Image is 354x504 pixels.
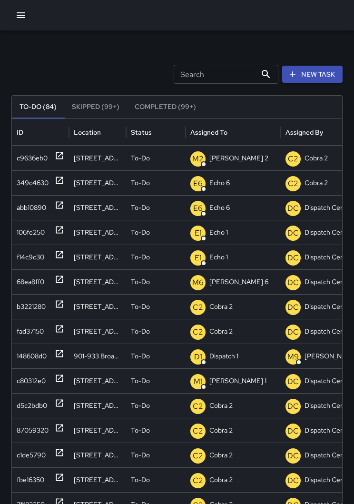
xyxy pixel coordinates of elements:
p: E1 [195,227,202,239]
div: 1200 Clay Street [69,467,126,492]
p: Echo 6 [209,171,230,195]
p: Dispatch Center [305,319,353,344]
p: DC [287,252,299,264]
div: fad37150 [17,319,44,344]
div: c1de5790 [17,443,46,467]
p: Dispatch Center [305,295,353,319]
p: DC [287,450,299,462]
p: To-Do [131,245,150,269]
p: To-Do [131,146,150,170]
p: C2 [288,178,298,189]
div: 1611 Telegraph Avenue [69,220,126,245]
div: b3221280 [17,295,46,319]
p: To-Do [131,443,150,467]
p: To-Do [131,319,150,344]
p: C2 [193,326,203,338]
p: C2 [193,450,203,462]
p: Cobra 2 [305,171,328,195]
p: M2 [192,153,204,165]
p: Cobra 2 [209,443,233,467]
div: 1405 Franklin Street [69,269,126,294]
p: [PERSON_NAME] 2 [209,146,268,170]
p: [PERSON_NAME] 1 [209,369,266,393]
p: Dispatch Center [305,220,353,245]
p: DC [287,277,299,288]
div: Location [74,128,101,137]
div: 148608d0 [17,344,47,368]
p: Dispatch Center [305,369,353,393]
div: 87059320 [17,418,49,443]
div: 505 17th Street [69,418,126,443]
p: To-Do [131,220,150,245]
div: Assigned To [190,128,227,137]
p: DC [287,302,299,313]
div: 529 17th Street [69,319,126,344]
div: c9636eb0 [17,146,48,170]
p: To-Do [131,344,150,368]
button: To-Do (84) [12,96,64,119]
div: abb10890 [17,196,46,220]
div: ID [17,128,23,137]
div: 100 Grand Avenue [69,146,126,170]
p: Echo 1 [209,220,228,245]
div: fbe16350 [17,468,44,492]
p: Dispatch Center [305,245,353,269]
p: To-Do [131,369,150,393]
div: d5c2bdb0 [17,394,47,418]
div: Status [131,128,152,137]
div: c80312e0 [17,369,46,393]
button: New Task [282,66,343,83]
p: DC [287,227,299,239]
div: 1621 Telegraph Avenue [69,443,126,467]
p: C2 [193,425,203,437]
p: Cobra 2 [209,468,233,492]
p: DC [287,425,299,437]
p: To-Do [131,171,150,195]
p: To-Do [131,468,150,492]
p: Dispatch Center [305,418,353,443]
div: 349c4630 [17,171,49,195]
p: DC [287,203,299,214]
div: 1180 Clay Street [69,294,126,319]
p: D1 [194,351,202,363]
p: C2 [193,302,203,313]
p: DC [287,475,299,486]
p: Cobra 2 [209,295,233,319]
p: C2 [288,153,298,165]
div: 68ea8ff0 [17,270,44,294]
p: Dispatch Center [305,270,353,294]
div: 901-933 Broadway [69,344,126,368]
p: DC [287,376,299,387]
p: Dispatch Center [305,443,353,467]
div: 106fe250 [17,220,45,245]
p: To-Do [131,270,150,294]
p: To-Do [131,196,150,220]
p: DC [287,326,299,338]
p: DC [287,401,299,412]
p: To-Do [131,295,150,319]
div: 921 Washington Street [69,170,126,195]
p: Dispatch Center [305,468,353,492]
p: M1 [194,376,203,387]
p: Echo 1 [209,245,228,269]
div: f14c9c30 [17,245,44,269]
p: E6 [193,203,203,214]
div: 1407 Franklin Street [69,368,126,393]
button: Completed (99+) [127,96,204,119]
p: [PERSON_NAME] 6 [209,270,268,294]
p: Cobra 2 [209,418,233,443]
p: Cobra 2 [209,319,233,344]
p: Cobra 2 [305,146,328,170]
p: To-Do [131,394,150,418]
div: 102 Frank H. Ogawa Plaza [69,245,126,269]
p: Dispatch Center [305,196,353,220]
p: M9 [287,351,299,363]
div: 1701 Broadway [69,393,126,418]
p: M6 [192,277,204,288]
button: Skipped (99+) [64,96,127,119]
p: Dispatch 1 [209,344,238,368]
p: Dispatch Center [305,394,353,418]
p: Cobra 2 [209,394,233,418]
div: Assigned By [285,128,323,137]
p: C2 [193,475,203,486]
